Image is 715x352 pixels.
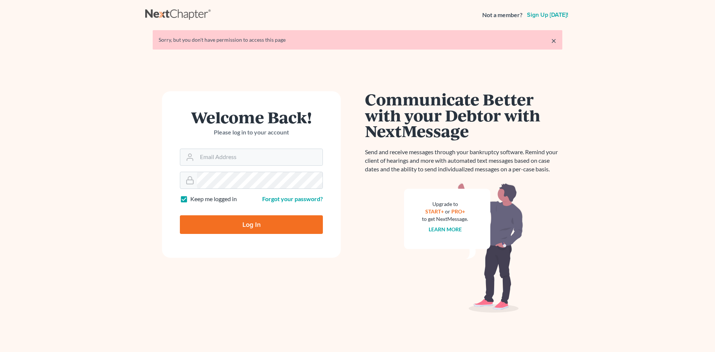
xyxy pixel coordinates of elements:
label: Keep me logged in [190,195,237,203]
h1: Welcome Back! [180,109,323,125]
h1: Communicate Better with your Debtor with NextMessage [365,91,562,139]
a: Forgot your password? [262,195,323,202]
a: PRO+ [451,208,465,215]
input: Email Address [197,149,322,165]
div: Upgrade to [422,200,468,208]
a: Learn more [429,226,462,232]
strong: Not a member? [482,11,522,19]
div: Sorry, but you don't have permission to access this page [159,36,556,44]
p: Send and receive messages through your bankruptcy software. Remind your client of hearings and mo... [365,148,562,174]
a: START+ [425,208,444,215]
p: Please log in to your account [180,128,323,137]
a: Sign up [DATE]! [525,12,570,18]
img: nextmessage_bg-59042aed3d76b12b5cd301f8e5b87938c9018125f34e5fa2b7a6b67550977c72.svg [404,183,523,313]
input: Log In [180,215,323,234]
div: to get NextMessage. [422,215,468,223]
a: × [551,36,556,45]
span: or [445,208,450,215]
